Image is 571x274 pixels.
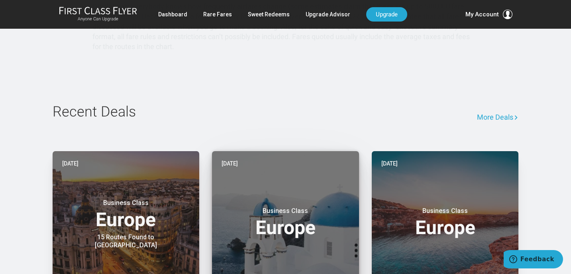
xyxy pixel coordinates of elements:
[477,104,519,130] a: More Deals
[158,7,187,22] a: Dashboard
[76,233,176,249] div: 15 Routes Found to [GEOGRAPHIC_DATA]
[306,7,350,22] a: Upgrade Advisor
[59,16,137,22] small: Anyone Can Upgrade
[76,199,176,207] small: Business Class
[395,207,495,215] small: Business Class
[59,6,137,15] img: First Class Flyer
[465,10,499,19] span: My Account
[59,6,137,22] a: First Class FlyerAnyone Can Upgrade
[62,199,190,229] h3: Europe
[222,207,349,237] h3: Europe
[381,207,509,237] h3: Europe
[504,250,563,270] iframe: Opens a widget where you can find more information
[62,159,78,168] time: [DATE]
[203,7,232,22] a: Rare Fares
[248,7,290,22] a: Sweet Redeems
[53,104,399,120] h2: Recent Deals
[235,207,335,215] small: Business Class
[381,159,398,168] time: [DATE]
[222,159,238,168] time: [DATE]
[465,10,512,19] button: My Account
[366,7,407,22] a: Upgrade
